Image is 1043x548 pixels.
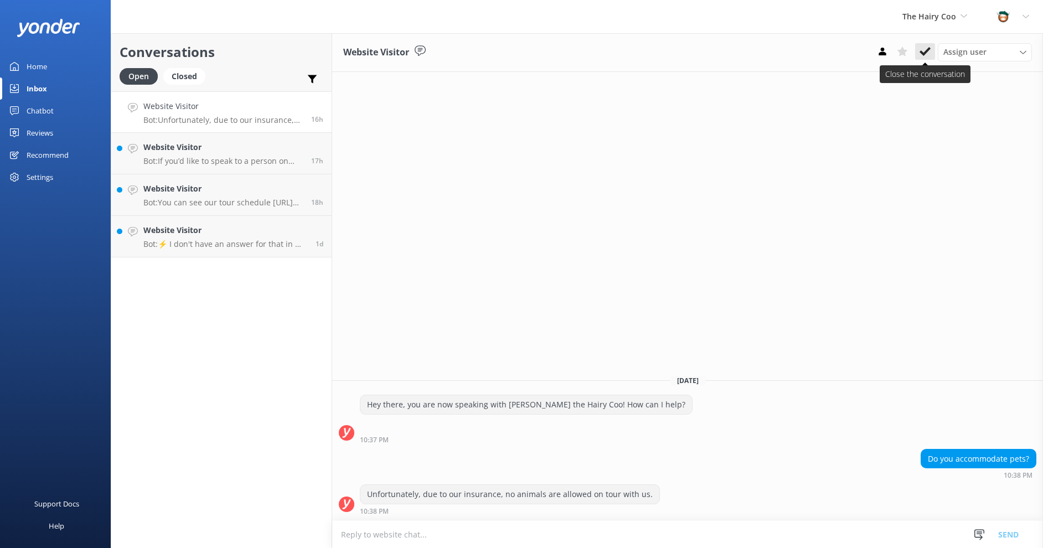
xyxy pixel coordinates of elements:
[27,144,69,166] div: Recommend
[1004,472,1032,479] strong: 10:38 PM
[49,515,64,537] div: Help
[120,68,158,85] div: Open
[360,485,659,504] div: Unfortunately, due to our insurance, no animals are allowed on tour with us.
[670,376,705,385] span: [DATE]
[143,183,303,195] h4: Website Visitor
[143,115,303,125] p: Bot: Unfortunately, due to our insurance, no animals are allowed on tour with us.
[360,436,693,443] div: Sep 16 2025 10:37pm (UTC +01:00) Europe/Dublin
[943,46,987,58] span: Assign user
[163,70,211,82] a: Closed
[120,42,323,63] h2: Conversations
[311,156,323,166] span: Sep 16 2025 09:44pm (UTC +01:00) Europe/Dublin
[143,239,307,249] p: Bot: ⚡ I don't have an answer for that in my knowledge base. Please try and rephrase your questio...
[27,166,53,188] div: Settings
[111,133,332,174] a: Website VisitorBot:If you’d like to speak to a person on The Hairy Coo team, contact us directly ...
[360,395,692,414] div: Hey there, you are now speaking with [PERSON_NAME] the Hairy Coo! How can I help?
[27,100,54,122] div: Chatbot
[938,43,1032,61] div: Assign User
[995,8,1011,25] img: 457-1738239164.png
[143,198,303,208] p: Bot: You can see our tour schedule [URL][DOMAIN_NAME]!
[27,77,47,100] div: Inbox
[316,239,323,249] span: Sep 16 2025 01:49pm (UTC +01:00) Europe/Dublin
[163,68,205,85] div: Closed
[360,437,389,443] strong: 10:37 PM
[34,493,79,515] div: Support Docs
[311,115,323,124] span: Sep 16 2025 10:38pm (UTC +01:00) Europe/Dublin
[143,156,303,166] p: Bot: If you’d like to speak to a person on The Hairy Coo team, contact us directly by emailing [E...
[120,70,163,82] a: Open
[111,174,332,216] a: Website VisitorBot:You can see our tour schedule [URL][DOMAIN_NAME]!18h
[27,122,53,144] div: Reviews
[343,45,409,60] h3: Website Visitor
[921,449,1036,468] div: Do you accommodate pets?
[921,471,1036,479] div: Sep 16 2025 10:38pm (UTC +01:00) Europe/Dublin
[143,224,307,236] h4: Website Visitor
[111,91,332,133] a: Website VisitorBot:Unfortunately, due to our insurance, no animals are allowed on tour with us.16h
[902,11,956,22] span: The Hairy Coo
[360,508,389,515] strong: 10:38 PM
[143,100,303,112] h4: Website Visitor
[27,55,47,77] div: Home
[311,198,323,207] span: Sep 16 2025 08:38pm (UTC +01:00) Europe/Dublin
[17,19,80,37] img: yonder-white-logo.png
[360,507,660,515] div: Sep 16 2025 10:38pm (UTC +01:00) Europe/Dublin
[111,216,332,257] a: Website VisitorBot:⚡ I don't have an answer for that in my knowledge base. Please try and rephras...
[143,141,303,153] h4: Website Visitor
